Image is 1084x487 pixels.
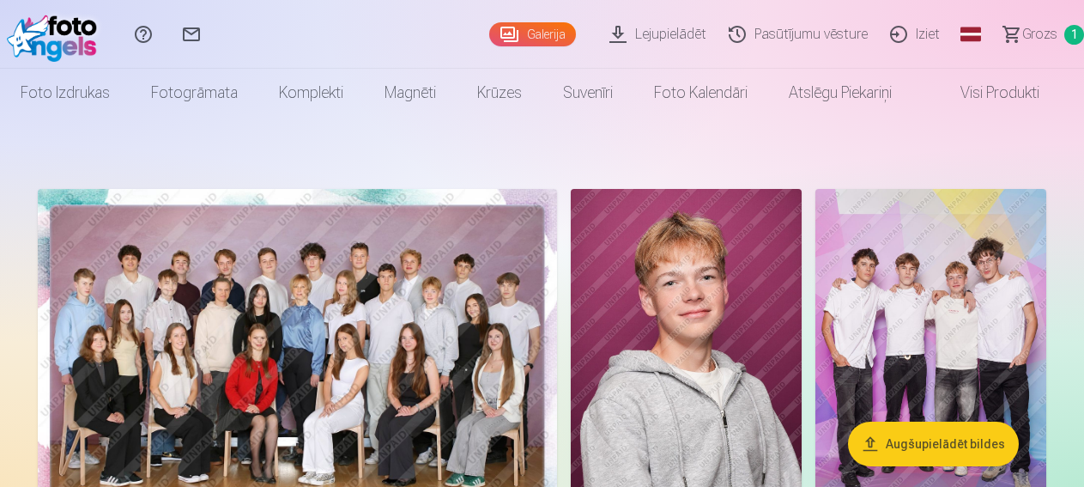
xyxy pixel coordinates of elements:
a: Foto kalendāri [633,69,768,117]
span: 1 [1064,25,1084,45]
a: Fotogrāmata [130,69,258,117]
a: Visi produkti [912,69,1060,117]
span: Grozs [1022,24,1057,45]
button: Augšupielādēt bildes [848,422,1019,466]
a: Magnēti [364,69,457,117]
a: Galerija [489,22,576,46]
a: Atslēgu piekariņi [768,69,912,117]
a: Suvenīri [542,69,633,117]
img: /fa1 [7,7,106,62]
a: Komplekti [258,69,364,117]
a: Krūzes [457,69,542,117]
